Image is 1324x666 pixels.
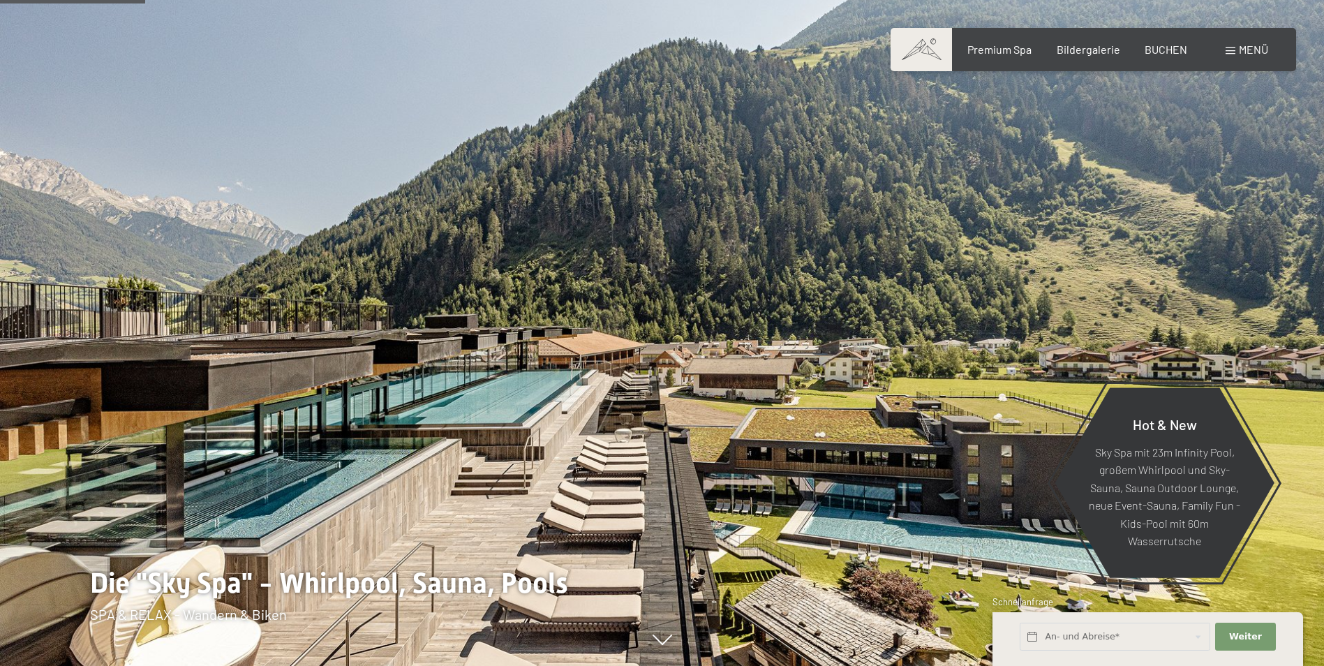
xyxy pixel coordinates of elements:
[967,43,1032,56] a: Premium Spa
[1057,43,1120,56] a: Bildergalerie
[1145,43,1187,56] a: BUCHEN
[1054,387,1275,579] a: Hot & New Sky Spa mit 23m Infinity Pool, großem Whirlpool und Sky-Sauna, Sauna Outdoor Lounge, ne...
[1229,630,1262,643] span: Weiter
[1239,43,1268,56] span: Menü
[1215,623,1275,651] button: Weiter
[1133,415,1197,432] span: Hot & New
[992,596,1053,607] span: Schnellanfrage
[1089,443,1240,550] p: Sky Spa mit 23m Infinity Pool, großem Whirlpool und Sky-Sauna, Sauna Outdoor Lounge, neue Event-S...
